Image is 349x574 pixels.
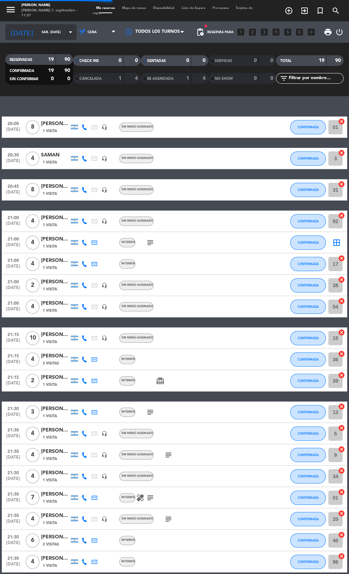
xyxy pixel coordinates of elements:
[290,151,326,166] button: CONFIRMADA
[290,469,326,483] button: CONFIRMADA
[101,452,107,458] i: headset_mic
[254,76,257,81] strong: 0
[101,187,107,193] i: headset_mic
[298,560,319,564] span: CONFIRMADA
[41,490,69,498] div: [PERSON_NAME]
[338,553,345,560] i: cancel
[186,76,189,81] strong: 1
[121,336,153,339] span: Sin menú asignado
[41,405,69,413] div: [PERSON_NAME]
[196,28,204,36] span: pending_actions
[64,68,72,73] strong: 90
[298,496,319,500] span: CONFIRMADA
[335,58,342,63] strong: 90
[338,531,345,538] i: cancel
[236,27,245,37] i: looks_one
[290,300,326,314] button: CONFIRMADA
[26,214,40,228] span: 4
[204,24,208,28] span: fiber_manual_record
[290,555,326,569] button: CONFIRMADA
[121,475,153,477] span: Sin menú asignado
[4,434,22,442] span: [DATE]
[79,59,99,63] span: CHECK INS
[290,491,326,505] button: CONFIRMADA
[41,299,69,307] div: [PERSON_NAME]
[41,214,69,222] div: [PERSON_NAME]
[26,278,40,293] span: 2
[121,262,135,265] span: INTERIOR
[288,74,343,82] input: Filtrar por nombre...
[338,350,345,357] i: cancel
[41,512,69,520] div: [PERSON_NAME]
[121,358,135,361] span: INTERIOR
[4,455,22,463] span: [DATE]
[338,467,345,474] i: cancel
[4,221,22,229] span: [DATE]
[4,182,22,190] span: 20:45
[285,6,293,15] i: add_circle_outline
[26,236,40,250] span: 4
[26,120,40,134] span: 8
[4,159,22,167] span: [DATE]
[5,4,16,17] button: menu
[121,219,153,222] span: Sin menú asignado
[156,377,165,385] i: card_giftcard
[101,431,107,436] i: headset_mic
[4,330,22,338] span: 21:15
[4,425,22,434] span: 21:30
[338,446,345,453] i: cancel
[295,27,304,37] i: looks_6
[4,511,22,519] span: 21:30
[26,257,40,271] span: 4
[41,120,69,128] div: [PERSON_NAME]
[119,76,121,81] strong: 1
[41,533,69,541] div: [PERSON_NAME]
[135,76,139,81] strong: 4
[316,6,324,15] i: turned_in_not
[338,212,345,219] i: cancel
[290,405,326,419] button: CONFIRMADA
[41,235,69,243] div: [PERSON_NAME]
[4,307,22,315] span: [DATE]
[121,517,153,520] span: Sin menú asignado
[338,298,345,305] i: cancel
[101,124,107,130] i: headset_mic
[5,25,38,39] i: [DATE]
[101,304,107,310] i: headset_mic
[10,69,34,73] span: CONFIRMADA
[121,284,153,286] span: Sin menú asignado
[4,476,22,485] span: [DATE]
[101,516,107,522] i: headset_mic
[21,3,82,8] div: [PERSON_NAME]
[298,156,319,160] span: CONFIRMADA
[164,515,173,523] i: subject
[300,6,309,15] i: exit_to_app
[41,331,69,339] div: [PERSON_NAME]
[121,539,135,542] span: INTERIOR
[43,160,57,165] span: 1 Visita
[26,183,40,197] span: 8
[4,554,22,562] span: 21:30
[4,541,22,549] span: [DATE]
[48,57,54,62] strong: 19
[207,30,234,34] span: Reservas para
[26,555,40,569] span: 4
[121,453,153,456] span: Sin menú asignado
[298,410,319,414] span: CONFIRMADA
[4,338,22,346] span: [DATE]
[335,21,344,43] div: LOG OUT
[43,542,59,547] span: 2 Visitas
[298,453,319,457] span: CONFIRMADA
[319,58,324,63] strong: 19
[43,563,57,569] span: 1 Visita
[26,491,40,505] span: 7
[147,59,166,63] span: SENTADAS
[4,373,22,381] span: 21:15
[146,493,155,502] i: subject
[298,188,319,192] span: CONFIRMADA
[4,381,22,389] span: [DATE]
[43,244,57,249] span: 1 Visita
[290,426,326,441] button: CONFIRMADA
[67,76,72,81] strong: 0
[290,512,326,526] button: CONFIRMADA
